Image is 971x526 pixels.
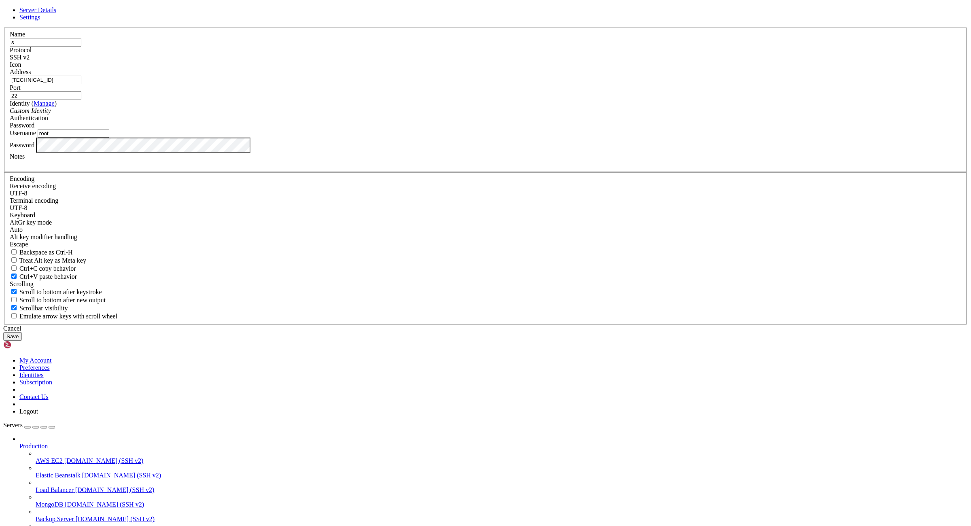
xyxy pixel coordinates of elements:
label: Port [10,84,21,91]
span: UTF-8 [10,190,28,197]
label: Set the expected encoding for data received from the host. If the encodings do not match, visual ... [10,182,56,189]
label: If true, the backspace should send BS ('\x08', aka ^H). Otherwise the backspace key should send '... [10,249,73,256]
label: Password [10,141,34,148]
input: Backspace as Ctrl-H [11,249,17,255]
li: MongoDB [DOMAIN_NAME] (SSH v2) [36,494,968,508]
li: AWS EC2 [DOMAIN_NAME] (SSH v2) [36,450,968,464]
label: Set the expected encoding for data received from the host. If the encodings do not match, visual ... [10,219,52,226]
span: Servers [3,422,23,428]
a: Backup Server [DOMAIN_NAME] (SSH v2) [36,515,968,523]
label: Whether to scroll to the bottom on any keystroke. [10,288,102,295]
span: Backspace as Ctrl-H [19,249,73,256]
a: Manage [34,100,55,107]
label: The default terminal encoding. ISO-2022 enables character map translations (like graphics maps). ... [10,197,58,204]
a: Elastic Beanstalk [DOMAIN_NAME] (SSH v2) [36,472,968,479]
a: AWS EC2 [DOMAIN_NAME] (SSH v2) [36,457,968,464]
label: Authentication [10,115,48,121]
label: Controls how the Alt key is handled. Escape: Send an ESC prefix. 8-Bit: Add 128 to the typed char... [10,233,77,240]
span: [DOMAIN_NAME] (SSH v2) [65,501,144,508]
label: Username [10,129,36,136]
input: Server Name [10,38,81,47]
input: Host Name or IP [10,76,81,84]
label: Ctrl-C copies if true, send ^C to host if false. Ctrl-Shift-C sends ^C to host if true, copies if... [10,265,76,272]
span: Scroll to bottom after new output [19,297,106,303]
a: Servers [3,422,55,428]
a: My Account [19,357,52,364]
span: AWS EC2 [36,457,63,464]
input: Ctrl+C copy behavior [11,265,17,271]
span: [DOMAIN_NAME] (SSH v2) [64,457,144,464]
span: Scroll to bottom after keystroke [19,288,102,295]
a: Logout [19,408,38,415]
label: Scrolling [10,280,34,287]
span: MongoDB [36,501,63,508]
label: When using the alternative screen buffer, and DECCKM (Application Cursor Keys) is active, mouse w... [10,313,117,320]
a: Subscription [19,379,52,386]
input: Emulate arrow keys with scroll wheel [11,313,17,318]
a: Identities [19,371,44,378]
input: Port Number [10,91,81,100]
label: Notes [10,153,25,160]
a: Server Details [19,6,56,13]
button: Save [3,332,22,341]
div: Escape [10,241,961,248]
a: Preferences [19,364,50,371]
label: Whether the Alt key acts as a Meta key or as a distinct Alt key. [10,257,86,264]
i: Custom Identity [10,107,51,114]
span: Emulate arrow keys with scroll wheel [19,313,117,320]
label: Address [10,68,31,75]
label: The vertical scrollbar mode. [10,305,68,312]
span: Escape [10,241,28,248]
label: Protocol [10,47,32,53]
span: Auto [10,226,23,233]
div: UTF-8 [10,190,961,197]
span: Scrollbar visibility [19,305,68,312]
a: Settings [19,14,40,21]
a: Contact Us [19,393,49,400]
input: Ctrl+V paste behavior [11,274,17,279]
span: UTF-8 [10,204,28,211]
div: Password [10,122,961,129]
span: [DOMAIN_NAME] (SSH v2) [76,515,155,522]
span: Production [19,443,48,450]
label: Scroll to bottom after new output. [10,297,106,303]
label: Keyboard [10,212,35,218]
span: Backup Server [36,515,74,522]
input: Scrollbar visibility [11,305,17,310]
span: Treat Alt key as Meta key [19,257,86,264]
div: Auto [10,226,961,233]
label: Ctrl+V pastes if true, sends ^V to host if false. Ctrl+Shift+V sends ^V to host if true, pastes i... [10,273,77,280]
span: [DOMAIN_NAME] (SSH v2) [75,486,155,493]
img: Shellngn [3,341,50,349]
span: [DOMAIN_NAME] (SSH v2) [82,472,161,479]
label: Icon [10,61,21,68]
a: Production [19,443,968,450]
a: MongoDB [DOMAIN_NAME] (SSH v2) [36,501,968,508]
span: Ctrl+V paste behavior [19,273,77,280]
span: Elastic Beanstalk [36,472,81,479]
div: Cancel [3,325,968,332]
input: Treat Alt key as Meta key [11,257,17,263]
span: Password [10,122,34,129]
label: Identity [10,100,57,107]
input: Scroll to bottom after new output [11,297,17,302]
span: SSH v2 [10,54,30,61]
li: Load Balancer [DOMAIN_NAME] (SSH v2) [36,479,968,494]
li: Backup Server [DOMAIN_NAME] (SSH v2) [36,508,968,523]
label: Name [10,31,25,38]
label: Encoding [10,175,34,182]
li: Elastic Beanstalk [DOMAIN_NAME] (SSH v2) [36,464,968,479]
span: ( ) [32,100,57,107]
div: UTF-8 [10,204,961,212]
input: Login Username [38,129,109,138]
div: SSH v2 [10,54,961,61]
span: Ctrl+C copy behavior [19,265,76,272]
a: Load Balancer [DOMAIN_NAME] (SSH v2) [36,486,968,494]
div: Custom Identity [10,107,961,115]
span: Load Balancer [36,486,74,493]
input: Scroll to bottom after keystroke [11,289,17,294]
